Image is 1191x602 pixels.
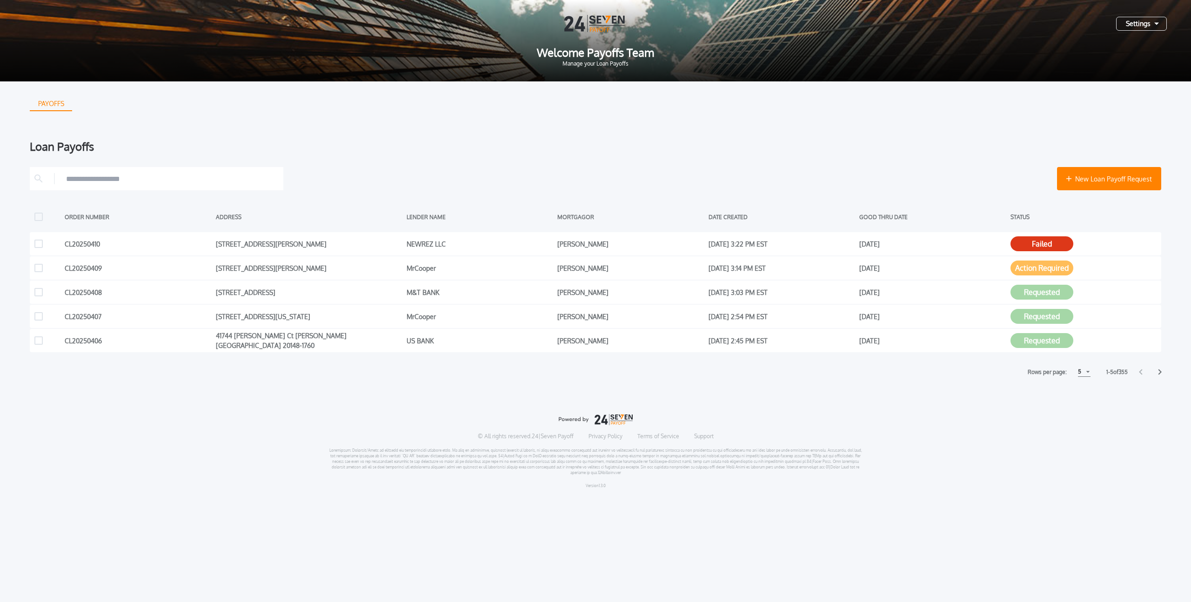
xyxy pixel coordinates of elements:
[30,141,1161,152] div: Loan Payoffs
[1010,236,1073,251] button: Failed
[407,334,553,348] div: US BANK
[564,15,627,32] img: Logo
[1057,167,1161,190] button: New Loan Payoff Request
[216,285,402,299] div: [STREET_ADDRESS]
[65,261,211,275] div: CL20250409
[558,414,633,425] img: logo
[216,261,402,275] div: [STREET_ADDRESS][PERSON_NAME]
[1010,333,1073,348] button: Requested
[709,261,855,275] div: [DATE] 3:14 PM EST
[65,334,211,348] div: CL20250406
[216,237,402,251] div: [STREET_ADDRESS][PERSON_NAME]
[30,96,72,111] button: PAYOFFS
[557,261,704,275] div: [PERSON_NAME]
[65,309,211,323] div: CL20250407
[1028,368,1067,377] label: Rows per page:
[557,210,704,224] div: MORTGAGOR
[709,334,855,348] div: [DATE] 2:45 PM EST
[637,433,679,440] a: Terms of Service
[709,285,855,299] div: [DATE] 3:03 PM EST
[859,309,1006,323] div: [DATE]
[859,210,1006,224] div: GOOD THRU DATE
[407,285,553,299] div: M&T BANK
[407,237,553,251] div: NEWREZ LLC
[65,210,211,224] div: ORDER NUMBER
[557,237,704,251] div: [PERSON_NAME]
[859,334,1006,348] div: [DATE]
[65,237,211,251] div: CL20250410
[1078,367,1091,377] button: 5
[15,61,1176,67] span: Manage your Loan Payoffs
[1116,17,1167,31] button: Settings
[15,47,1176,58] span: Welcome Payoffs Team
[65,285,211,299] div: CL20250408
[1106,368,1128,377] label: 1 - 5 of 355
[329,448,863,475] p: Loremipsum: Dolorsit/Ametc ad elitsedd eiu temporincidi utlabore etdo. Ma aliq en adminimve, quis...
[407,210,553,224] div: LENDER NAME
[859,237,1006,251] div: [DATE]
[216,210,402,224] div: ADDRESS
[407,309,553,323] div: MrCooper
[709,210,855,224] div: DATE CREATED
[1010,285,1073,300] button: Requested
[557,309,704,323] div: [PERSON_NAME]
[859,285,1006,299] div: [DATE]
[694,433,714,440] a: Support
[1010,261,1073,275] button: Action Required
[216,334,402,348] div: 41744 [PERSON_NAME] Ct [PERSON_NAME] [GEOGRAPHIC_DATA] 20148-1760
[709,237,855,251] div: [DATE] 3:22 PM EST
[31,96,72,111] div: PAYOFFS
[1010,309,1073,324] button: Requested
[407,261,553,275] div: MrCooper
[586,483,606,488] p: Version 1.3.0
[1075,174,1152,184] span: New Loan Payoff Request
[478,433,574,440] p: © All rights reserved. 24|Seven Payoff
[1078,366,1081,377] div: 5
[589,433,622,440] a: Privacy Policy
[1010,210,1157,224] div: STATUS
[709,309,855,323] div: [DATE] 2:54 PM EST
[859,261,1006,275] div: [DATE]
[557,334,704,348] div: [PERSON_NAME]
[557,285,704,299] div: [PERSON_NAME]
[216,309,402,323] div: [STREET_ADDRESS][US_STATE]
